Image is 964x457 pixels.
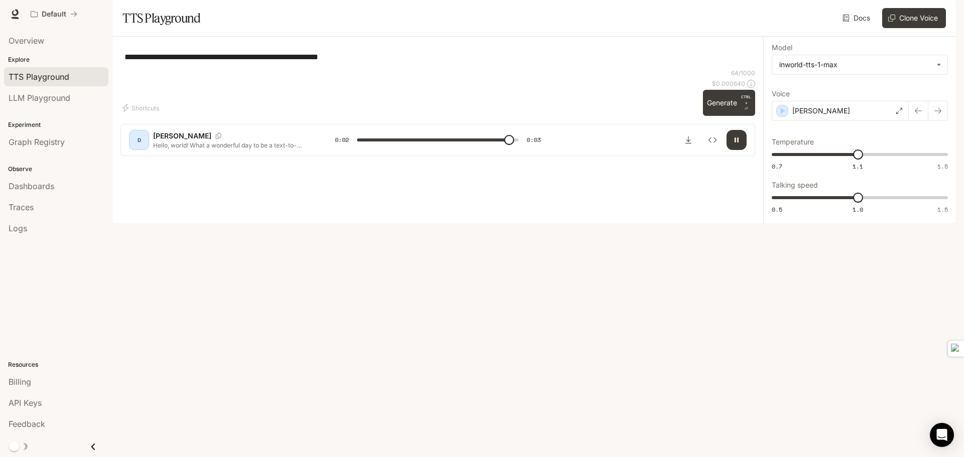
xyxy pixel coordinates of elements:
button: Copy Voice ID [211,133,225,139]
button: All workspaces [26,4,82,24]
p: [PERSON_NAME] [792,106,850,116]
span: 0:03 [527,135,541,145]
p: [PERSON_NAME] [153,131,211,141]
span: 1.0 [853,205,863,214]
p: Temperature [772,138,814,145]
p: ⏎ [741,94,751,112]
button: GenerateCTRL +⏎ [703,90,755,116]
div: D [131,132,147,148]
span: 0.5 [772,205,782,214]
span: 0.7 [772,162,782,171]
span: 0:02 [335,135,349,145]
p: Talking speed [772,182,818,189]
div: inworld-tts-1-max [772,55,947,74]
p: Hello, world! What a wonderful day to be a text-to-speech model! [153,141,311,149]
p: CTRL + [741,94,751,106]
a: Docs [840,8,874,28]
span: 1.1 [853,162,863,171]
button: Shortcuts [120,100,163,116]
p: Voice [772,90,790,97]
div: inworld-tts-1-max [779,60,931,70]
p: Default [42,10,66,19]
div: Open Intercom Messenger [930,423,954,447]
h1: TTS Playground [123,8,200,28]
p: $ 0.000640 [712,79,745,88]
button: Download audio [678,130,698,150]
p: Model [772,44,792,51]
span: 1.5 [937,162,948,171]
p: 64 / 1000 [731,69,755,77]
span: 1.5 [937,205,948,214]
button: Clone Voice [882,8,946,28]
button: Inspect [702,130,722,150]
